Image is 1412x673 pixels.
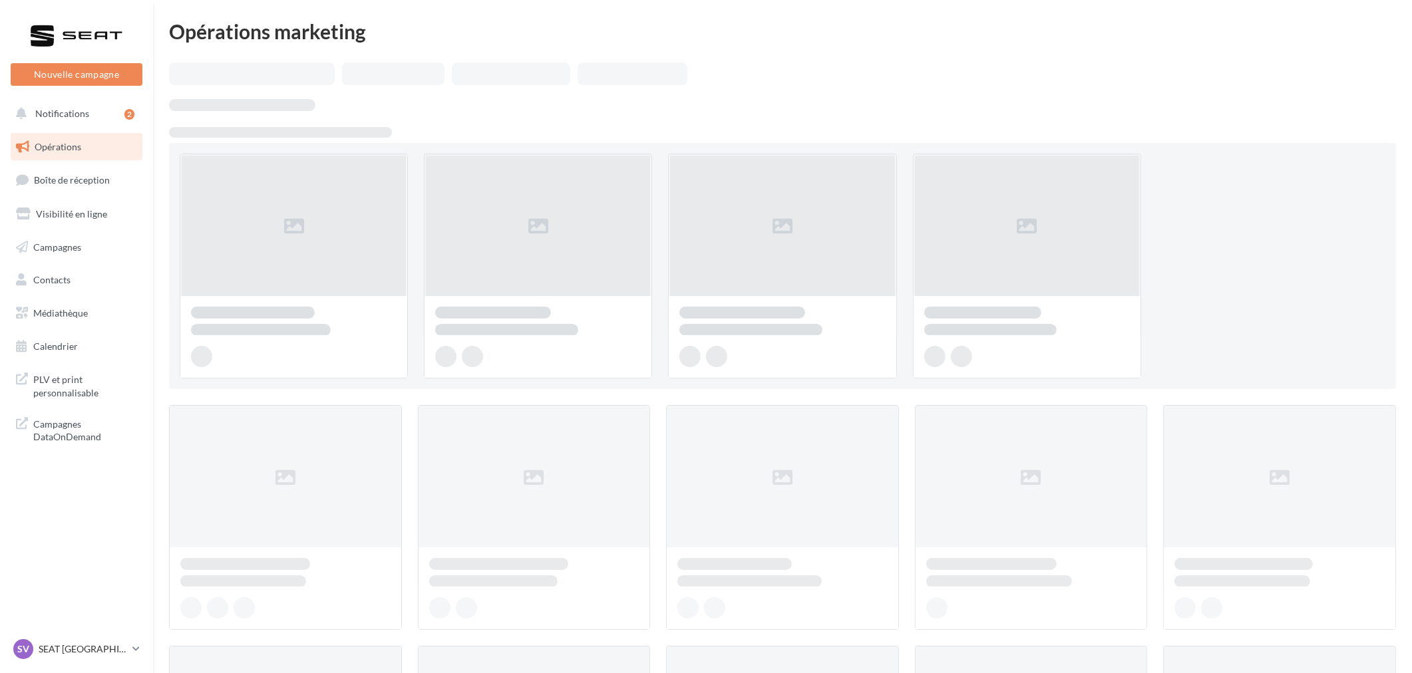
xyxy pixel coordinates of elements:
[8,266,145,294] a: Contacts
[36,208,107,219] span: Visibilité en ligne
[8,200,145,228] a: Visibilité en ligne
[124,109,134,120] div: 2
[8,333,145,360] a: Calendrier
[11,63,142,86] button: Nouvelle campagne
[8,233,145,261] a: Campagnes
[33,307,88,319] span: Médiathèque
[33,415,137,444] span: Campagnes DataOnDemand
[169,21,1396,41] div: Opérations marketing
[8,166,145,194] a: Boîte de réception
[33,274,71,285] span: Contacts
[8,133,145,161] a: Opérations
[8,365,145,404] a: PLV et print personnalisable
[8,410,145,449] a: Campagnes DataOnDemand
[33,370,137,399] span: PLV et print personnalisable
[35,141,81,152] span: Opérations
[33,340,78,352] span: Calendrier
[11,636,142,662] a: SV SEAT [GEOGRAPHIC_DATA]
[8,100,140,128] button: Notifications 2
[33,241,81,252] span: Campagnes
[35,108,89,119] span: Notifications
[8,299,145,327] a: Médiathèque
[39,642,127,656] p: SEAT [GEOGRAPHIC_DATA]
[17,642,29,656] span: SV
[34,174,110,186] span: Boîte de réception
